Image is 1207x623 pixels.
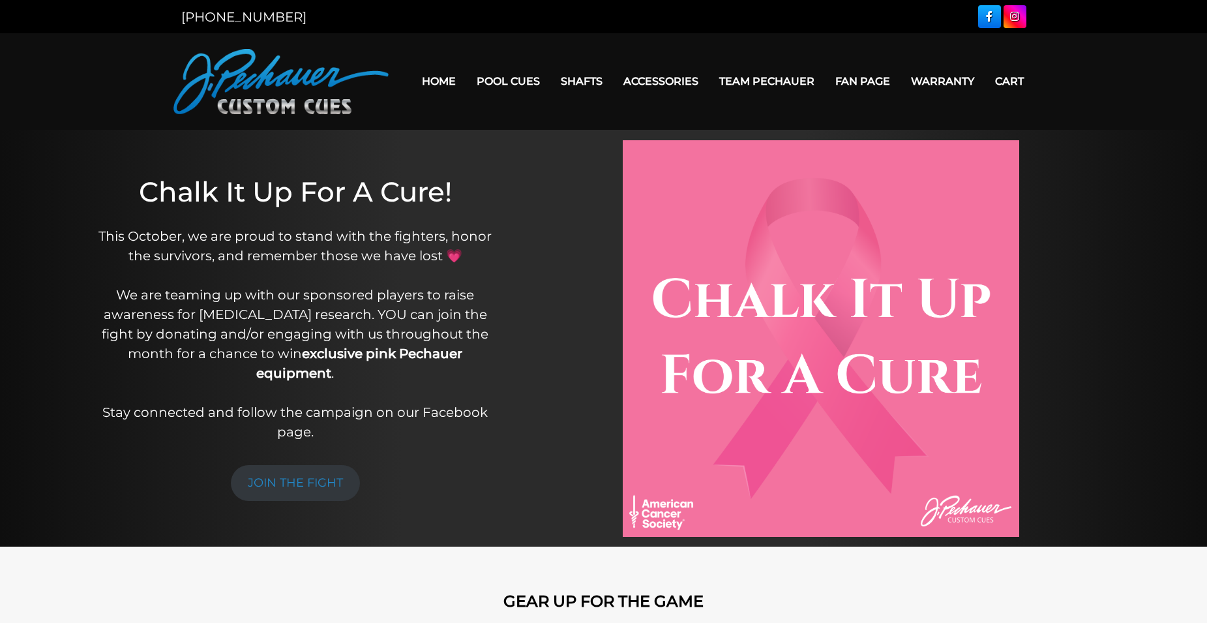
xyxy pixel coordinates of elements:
h1: Chalk It Up For A Cure! [97,175,494,208]
img: Pechauer Custom Cues [173,49,389,114]
a: Fan Page [825,65,901,98]
a: [PHONE_NUMBER] [181,9,306,25]
a: Team Pechauer [709,65,825,98]
a: Warranty [901,65,985,98]
p: This October, we are proud to stand with the fighters, honor the survivors, and remember those we... [97,226,494,442]
a: Accessories [613,65,709,98]
a: Shafts [550,65,613,98]
strong: GEAR UP FOR THE GAME [503,592,704,611]
a: JOIN THE FIGHT [231,465,360,501]
strong: exclusive pink Pechauer equipment [256,346,462,381]
a: Home [411,65,466,98]
a: Cart [985,65,1034,98]
a: Pool Cues [466,65,550,98]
